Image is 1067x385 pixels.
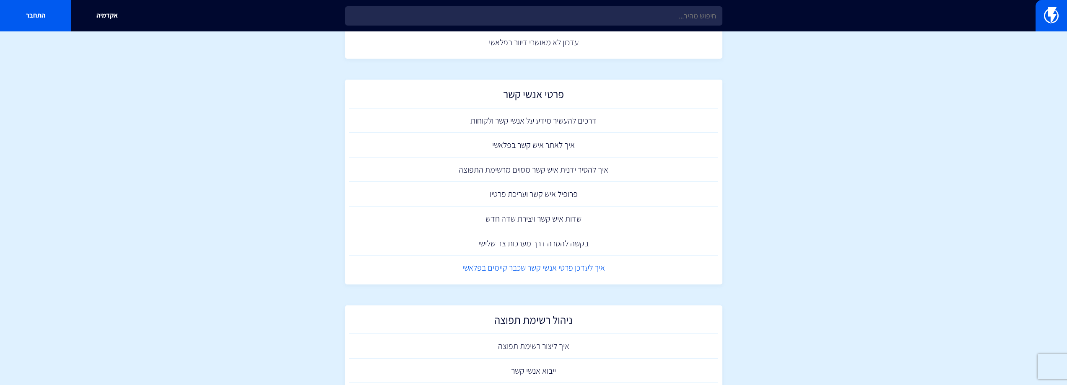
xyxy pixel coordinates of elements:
a: דרכים להעשיר מידע על אנשי קשר ולקוחות [349,109,718,133]
a: בקשה להסרה דרך מערכות צד שלישי [349,231,718,256]
a: איך לעדכן פרטי אנשי קשר שכבר קיימים בפלאשי [349,256,718,280]
a: איך ליצור רשימת תפוצה [349,334,718,359]
a: ייבוא אנשי קשר [349,359,718,383]
a: עדכון לא מאושרי דיוור בפלאשי [349,30,718,55]
a: איך לאתר איש קשר בפלאשי [349,133,718,158]
h2: ניהול רשימת תפוצה [353,314,714,330]
a: ניהול רשימת תפוצה [349,310,718,334]
h2: פרטי אנשי קשר [353,88,714,104]
a: שדות איש קשר ויצירת שדה חדש [349,207,718,231]
a: פרופיל איש קשר ועריכת פרטיו [349,182,718,207]
a: איך להסיר ידנית איש קשר מסוים מרשימת התפוצה [349,158,718,182]
input: חיפוש מהיר... [345,6,722,26]
a: פרטי אנשי קשר [349,84,718,109]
